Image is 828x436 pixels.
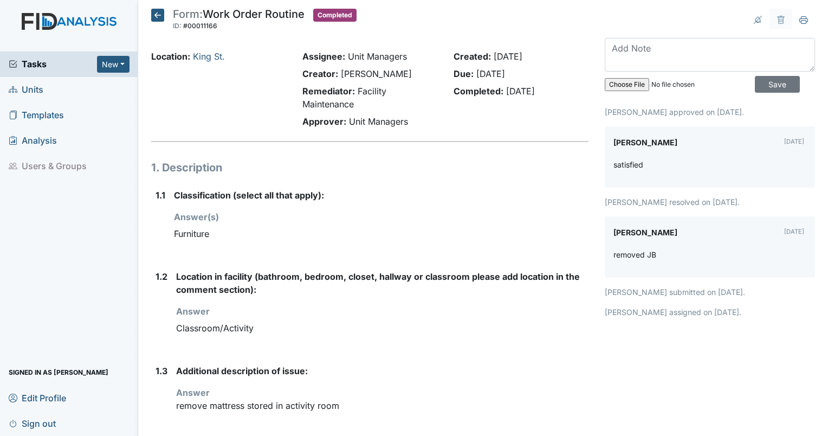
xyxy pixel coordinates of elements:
strong: Location: [151,51,190,62]
small: [DATE] [784,138,804,145]
p: removed JB [613,249,656,260]
strong: Due: [454,68,474,79]
label: Location in facility (bathroom, bedroom, closet, hallway or classroom please add location in the ... [176,270,588,296]
span: Form: [173,8,203,21]
span: Unit Managers [349,116,408,127]
input: Save [755,76,800,93]
div: Work Order Routine [173,9,305,33]
strong: Created: [454,51,491,62]
span: [DATE] [476,68,505,79]
small: [DATE] [784,228,804,235]
p: [PERSON_NAME] submitted on [DATE]. [605,286,815,298]
strong: Remediator: [302,86,355,97]
p: [PERSON_NAME] approved on [DATE]. [605,106,815,118]
strong: Answer [176,387,210,398]
span: Edit Profile [9,389,66,406]
span: [DATE] [494,51,522,62]
label: Classification (select all that apply): [174,189,324,202]
span: Signed in as [PERSON_NAME] [9,364,108,381]
strong: Completed: [454,86,503,97]
label: 1.2 [156,270,167,283]
span: Units [9,81,43,98]
h1: 1. Description [151,159,588,176]
span: Sign out [9,415,56,432]
span: Analysis [9,132,57,149]
strong: Answer [176,306,210,317]
a: King St. [193,51,225,62]
span: Completed [313,9,357,22]
p: [PERSON_NAME] assigned on [DATE]. [605,306,815,318]
label: [PERSON_NAME] [613,135,677,150]
label: Additional description of issue: [176,364,308,377]
label: [PERSON_NAME] [613,225,677,240]
button: New [97,56,130,73]
label: 1.3 [156,364,167,377]
strong: Approver: [302,116,346,127]
strong: Answer(s) [174,211,219,222]
span: Templates [9,107,64,124]
span: ID: [173,22,182,30]
p: [PERSON_NAME] resolved on [DATE]. [605,196,815,208]
span: #00011166 [183,22,217,30]
a: Tasks [9,57,97,70]
span: [DATE] [506,86,535,97]
span: Unit Managers [348,51,407,62]
p: satisfied [613,159,643,170]
label: 1.1 [156,189,165,202]
div: Classroom/Activity [176,318,588,338]
div: Furniture [174,223,588,244]
strong: Assignee: [302,51,345,62]
strong: Creator: [302,68,338,79]
span: [PERSON_NAME] [341,68,412,79]
p: remove mattress stored in activity room [176,399,588,412]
